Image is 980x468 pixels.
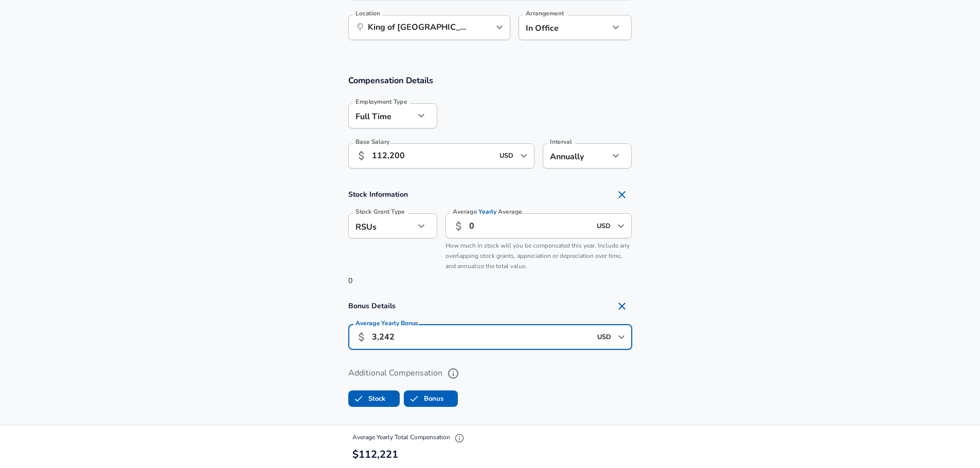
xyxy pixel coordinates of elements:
span: How much in stock will you be compensated this year. Include any overlapping stock grants, apprec... [446,241,630,270]
h4: Bonus Details [348,296,632,316]
input: USD [594,329,615,345]
input: 100,000 [372,143,494,169]
div: Full Time [348,103,415,128]
label: Interval [550,139,572,145]
button: Open [614,330,629,344]
span: 112,221 [359,447,398,461]
span: $ [352,447,359,461]
button: Open [492,20,507,34]
label: Location [355,10,380,16]
div: 0 [336,184,645,286]
button: BonusBonus [404,390,458,407]
input: 40,000 [469,213,591,238]
h3: Compensation Details [348,74,632,86]
div: Annually [543,143,609,169]
button: Open [516,148,531,163]
input: USD [594,218,614,234]
input: USD [496,148,517,164]
div: RSUs [348,213,415,238]
button: Open [614,219,628,233]
button: Remove Section [612,296,632,316]
label: Base Salary [355,139,389,145]
div: In Office [519,15,594,40]
span: Stock [349,389,368,408]
button: StockStock [348,390,400,407]
input: 15,000 [372,325,591,350]
button: Remove Section [612,184,632,205]
label: Stock Grant Type [355,209,405,215]
h4: Stock Information [348,184,632,205]
label: Stock [349,389,385,408]
span: Yearly [478,208,496,216]
button: Explain Total Compensation [452,430,467,446]
span: Bonus [404,389,424,408]
label: Employment Type [355,99,407,105]
button: help [444,365,462,382]
label: Average Average [453,209,522,215]
label: Average Yearly Bonus [355,320,418,326]
label: Additional Compensation [348,365,632,382]
span: Average Yearly Total Compensation [352,434,467,442]
label: Bonus [404,389,443,408]
label: Arrangement [526,10,564,16]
